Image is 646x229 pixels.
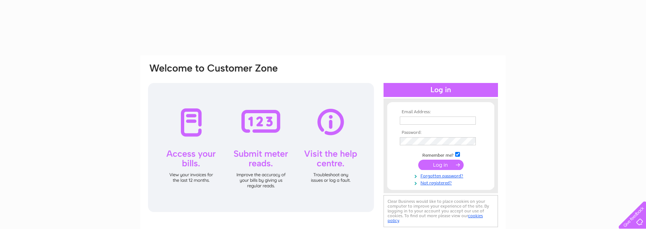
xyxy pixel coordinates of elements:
th: Email Address: [398,110,484,115]
td: Remember me? [398,151,484,158]
div: Clear Business would like to place cookies on your computer to improve your experience of the sit... [384,195,498,227]
a: Not registered? [400,179,484,186]
a: cookies policy [388,213,483,223]
input: Submit [418,160,464,170]
a: Forgotten password? [400,172,484,179]
th: Password: [398,130,484,135]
